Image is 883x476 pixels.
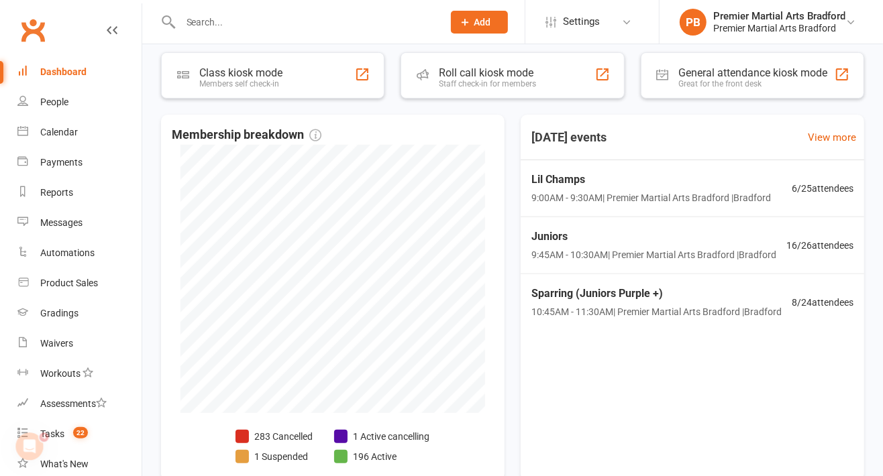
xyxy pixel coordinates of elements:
span: Juniors [531,228,776,245]
a: Workouts [17,359,142,389]
a: Clubworx [16,13,50,47]
a: Gradings [17,298,142,329]
iframe: Intercom live chat [13,430,46,463]
div: Tasks [40,428,64,439]
a: View more [808,129,856,145]
div: Waivers [40,338,73,349]
div: Automations [40,247,95,258]
a: Waivers [17,329,142,359]
div: General attendance kiosk mode [679,66,828,79]
div: What's New [40,459,89,469]
div: Dashboard [40,66,87,77]
div: Premier Martial Arts Bradford [713,22,845,34]
div: Class kiosk mode [199,66,282,79]
span: 22 [73,427,88,438]
span: Membership breakdown [172,125,321,145]
input: Search... [176,13,433,32]
div: Members self check-in [199,79,282,88]
a: Payments [17,147,142,178]
a: Assessments [17,389,142,419]
span: 10:45AM - 11:30AM | Premier Martial Arts Bradford | Bradford [531,304,782,319]
span: 6 / 25 attendees [792,181,853,196]
span: 4 [41,430,52,441]
span: 16 / 26 attendees [786,238,853,253]
span: Lil Champs [531,171,771,188]
div: Messages [40,217,83,228]
li: 283 Cancelled [236,429,313,444]
a: People [17,87,142,117]
div: Staff check-in for members [439,79,536,88]
div: PB [680,9,707,36]
span: 9:45AM - 10:30AM | Premier Martial Arts Bradford | Bradford [531,247,776,262]
a: Dashboard [17,57,142,87]
div: Assessments [40,398,107,409]
div: Great for the front desk [679,79,828,88]
span: 9:00AM - 9:30AM | Premier Martial Arts Bradford | Bradford [531,190,771,205]
div: Reports [40,187,73,198]
div: Product Sales [40,278,98,288]
div: Workouts [40,368,81,379]
div: Gradings [40,308,79,318]
div: Roll call kiosk mode [439,66,536,79]
li: 1 Suspended [236,449,313,464]
li: 1 Active cancelling [334,429,429,444]
span: Add [474,17,491,27]
a: Automations [17,238,142,268]
div: Payments [40,157,83,168]
button: Add [451,11,508,34]
h3: [DATE] events [521,125,617,150]
a: Product Sales [17,268,142,298]
div: People [40,97,68,107]
span: 8 / 24 attendees [792,295,853,310]
span: Settings [563,7,600,37]
li: 196 Active [334,449,429,464]
a: Reports [17,178,142,208]
div: Premier Martial Arts Bradford [713,10,845,22]
a: Tasks 22 [17,419,142,449]
a: Messages [17,208,142,238]
span: Sparring (Juniors Purple +) [531,285,782,302]
div: Calendar [40,127,78,137]
a: Calendar [17,117,142,147]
